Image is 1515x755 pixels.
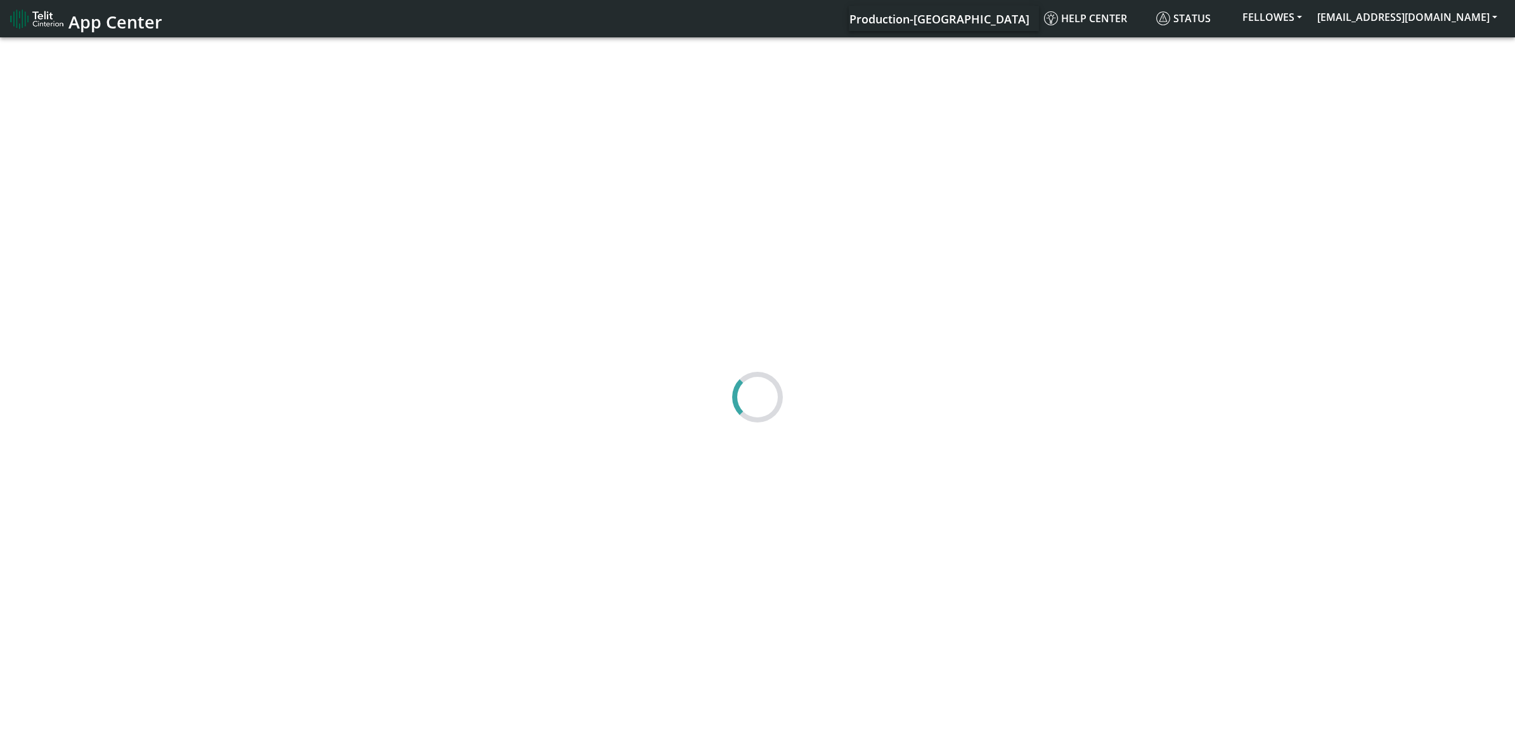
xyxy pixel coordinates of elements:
button: [EMAIL_ADDRESS][DOMAIN_NAME] [1310,6,1505,29]
button: FELLOWES [1235,6,1310,29]
a: App Center [10,5,160,32]
span: Production-[GEOGRAPHIC_DATA] [849,11,1029,27]
img: knowledge.svg [1044,11,1058,25]
span: App Center [68,10,162,34]
img: logo-telit-cinterion-gw-new.png [10,9,63,29]
a: Status [1151,6,1235,31]
img: status.svg [1156,11,1170,25]
a: Your current platform instance [849,6,1029,31]
span: Status [1156,11,1211,25]
span: Help center [1044,11,1127,25]
a: Help center [1039,6,1151,31]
